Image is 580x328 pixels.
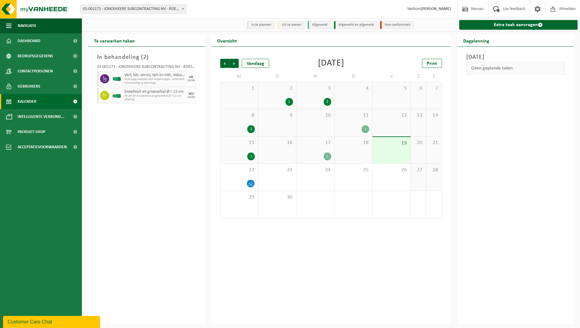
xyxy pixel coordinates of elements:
[380,21,414,29] li: Non-conformiteit
[426,71,442,82] td: Z
[324,98,331,106] div: 2
[296,71,335,82] td: W
[376,140,407,147] span: 19
[414,167,423,173] span: 27
[376,112,407,119] span: 12
[18,124,45,139] span: Product Shop
[187,79,195,82] div: 19/09
[224,167,255,173] span: 22
[18,49,53,64] span: Bedrijfsgegevens
[338,85,369,92] span: 4
[285,98,293,106] div: 1
[18,64,53,79] span: Contactpersonen
[414,139,423,146] span: 20
[429,85,438,92] span: 7
[299,139,331,146] span: 17
[308,21,331,29] li: Afgewerkt
[466,53,565,62] h3: [DATE]
[258,71,296,82] td: D
[338,112,369,119] span: 11
[18,79,40,94] span: Gebruikers
[429,139,438,146] span: 21
[112,93,121,98] img: HK-XC-30-GN-00
[18,18,36,33] span: Navigatie
[224,85,255,92] span: 1
[97,65,196,71] div: 01-001171 - JONCKHEERE SUBCONTRACTING NV - ROESELARE
[414,112,423,119] span: 13
[224,194,255,201] span: 29
[188,92,194,96] div: WO
[299,85,331,92] span: 3
[338,139,369,146] span: 18
[247,21,274,29] li: In te plannen
[421,7,451,11] strong: [PERSON_NAME]
[124,81,185,85] span: Omwisseling op aanvraag
[18,109,65,124] span: Intelligente verbond...
[411,71,426,82] td: Z
[88,35,141,46] h2: Te verwerken taken
[224,112,255,119] span: 8
[18,139,67,155] span: Acceptatievoorwaarden
[338,167,369,173] span: 25
[318,59,344,68] div: [DATE]
[247,125,255,133] div: 2
[466,62,565,75] div: Geen geplande taken
[187,96,195,99] div: 24/09
[124,94,185,98] span: HK-XC-30-G snoeihout en groenafval Ø < 12 cm
[242,59,269,68] div: Vandaag
[261,112,293,119] span: 9
[224,139,255,146] span: 15
[429,112,438,119] span: 14
[261,139,293,146] span: 16
[80,5,186,13] span: 01-001171 - JONCKHEERE SUBCONTRACTING NV - ROESELARE
[124,89,185,94] span: Snoeihout en groenafval Ø < 12 cm
[457,35,495,46] h2: Dagplanning
[230,59,239,68] span: Volgende
[429,167,438,173] span: 28
[376,85,407,92] span: 5
[261,167,293,173] span: 23
[261,194,293,201] span: 30
[299,112,331,119] span: 10
[97,53,196,62] h3: In behandeling ( )
[124,73,185,78] span: Verf, lak, vernis, lijm en inkt, industrieel in IBC
[112,77,121,81] img: HK-RS-30-GN-00
[376,167,407,173] span: 26
[124,98,185,102] span: Afhaling
[143,54,147,60] span: 2
[18,33,40,49] span: Dashboard
[277,21,305,29] li: Uit te voeren
[334,21,377,29] li: Afgewerkt en afgemeld
[422,59,442,68] a: Print
[220,71,258,82] td: M
[247,152,255,160] div: 1
[220,59,229,68] span: Vorige
[124,78,185,81] span: RS30 Lege metalen verf verpakkingen - afzet ADR
[80,5,186,14] span: 01-001171 - JONCKHEERE SUBCONTRACTING NV - ROESELARE
[335,71,373,82] td: D
[189,75,193,79] div: VR
[211,35,243,46] h2: Overzicht
[18,94,36,109] span: Kalender
[414,85,423,92] span: 6
[459,20,578,30] a: Extra taak aanvragen
[261,85,293,92] span: 2
[373,71,411,82] td: V
[324,152,331,160] div: 1
[299,167,331,173] span: 24
[362,125,369,133] div: 1
[3,315,101,328] iframe: chat widget
[427,61,437,66] span: Print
